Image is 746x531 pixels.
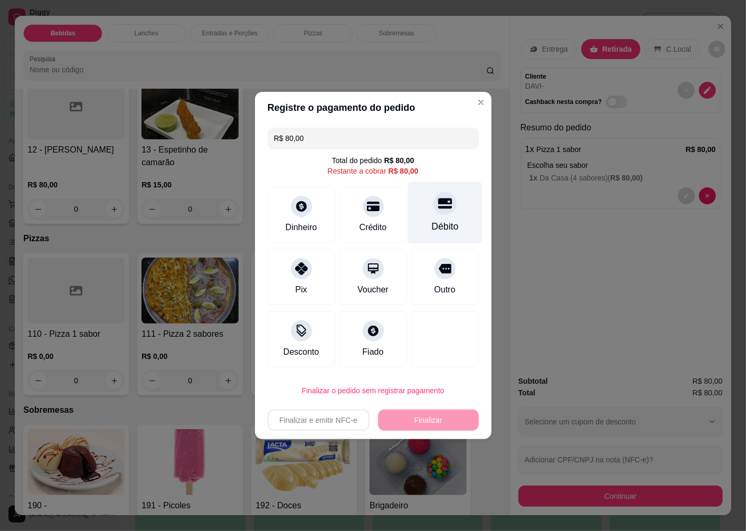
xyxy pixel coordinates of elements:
[357,283,389,296] div: Voucher
[384,155,414,166] div: R$ 80,00
[268,380,479,401] button: Finalizar o pedido sem registrar pagamento
[295,283,307,296] div: Pix
[332,155,414,166] div: Total do pedido
[284,346,319,358] div: Desconto
[362,346,383,358] div: Fiado
[255,92,492,124] header: Registre o pagamento do pedido
[286,221,317,234] div: Dinheiro
[431,220,458,233] div: Débito
[389,166,419,176] div: R$ 80,00
[327,166,418,176] div: Restante a cobrar
[360,221,387,234] div: Crédito
[274,128,473,149] input: Ex.: hambúrguer de cordeiro
[434,283,455,296] div: Outro
[473,94,489,111] button: Close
